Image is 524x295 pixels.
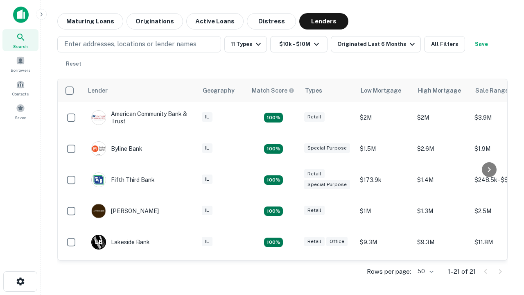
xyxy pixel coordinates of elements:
span: Contacts [12,91,29,97]
button: Reset [61,56,87,72]
td: $1M [356,195,413,227]
div: Byline Bank [91,141,142,156]
div: Office [326,237,348,246]
div: High Mortgage [418,86,461,95]
td: $1.5M [356,133,413,164]
div: Fifth Third Bank [91,172,155,187]
button: Enter addresses, locations or lender names [57,36,221,52]
div: 50 [414,265,435,277]
button: Maturing Loans [57,13,123,29]
span: Saved [15,114,27,121]
img: picture [92,173,106,187]
td: $173.9k [356,164,413,195]
img: picture [92,142,106,156]
td: $9.3M [413,227,470,258]
img: capitalize-icon.png [13,7,29,23]
div: Sale Range [475,86,508,95]
span: Borrowers [11,67,30,73]
td: $1.4M [413,164,470,195]
div: Matching Properties: 2, hasApolloMatch: undefined [264,113,283,123]
button: 11 Types [224,36,267,52]
div: Types [305,86,322,95]
th: Low Mortgage [356,79,413,102]
img: picture [92,111,106,125]
img: picture [92,204,106,218]
td: $2M [413,102,470,133]
div: Originated Last 6 Months [337,39,417,49]
div: Retail [304,237,325,246]
a: Borrowers [2,53,38,75]
th: Lender [83,79,198,102]
button: Distress [247,13,296,29]
h6: Match Score [252,86,293,95]
div: IL [202,237,212,246]
div: Capitalize uses an advanced AI algorithm to match your search with the best lender. The match sco... [252,86,294,95]
div: Low Mortgage [361,86,401,95]
p: L B [95,238,102,247]
div: Matching Properties: 3, hasApolloMatch: undefined [264,238,283,247]
a: Saved [2,100,38,123]
td: $2.6M [413,133,470,164]
div: IL [202,143,212,153]
div: [PERSON_NAME] [91,204,159,218]
span: Search [13,43,28,50]
div: IL [202,112,212,122]
div: American Community Bank & Trust [91,110,190,125]
div: Special Purpose [304,180,350,189]
a: Search [2,29,38,51]
button: Active Loans [186,13,244,29]
button: All Filters [424,36,465,52]
div: Geography [203,86,235,95]
div: Lender [88,86,108,95]
div: Lakeside Bank [91,235,150,250]
div: IL [202,175,212,184]
button: Originated Last 6 Months [331,36,421,52]
td: $2.7M [356,258,413,289]
div: Matching Properties: 3, hasApolloMatch: undefined [264,144,283,154]
td: $7M [413,258,470,289]
iframe: Chat Widget [483,229,524,269]
th: Geography [198,79,247,102]
button: Save your search to get updates of matches that match your search criteria. [468,36,495,52]
th: Capitalize uses an advanced AI algorithm to match your search with the best lender. The match sco... [247,79,300,102]
div: Matching Properties: 2, hasApolloMatch: undefined [264,175,283,185]
p: Enter addresses, locations or lender names [64,39,196,49]
div: Retail [304,169,325,179]
td: $2M [356,102,413,133]
div: Special Purpose [304,143,350,153]
td: $9.3M [356,227,413,258]
th: Types [300,79,356,102]
p: 1–21 of 21 [448,267,476,277]
div: Matching Properties: 2, hasApolloMatch: undefined [264,206,283,216]
a: Contacts [2,77,38,99]
div: IL [202,206,212,215]
th: High Mortgage [413,79,470,102]
button: Lenders [299,13,348,29]
button: Originations [126,13,183,29]
div: Retail [304,112,325,122]
div: Retail [304,206,325,215]
button: $10k - $10M [270,36,327,52]
p: Rows per page: [367,267,411,277]
td: $1.3M [413,195,470,227]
